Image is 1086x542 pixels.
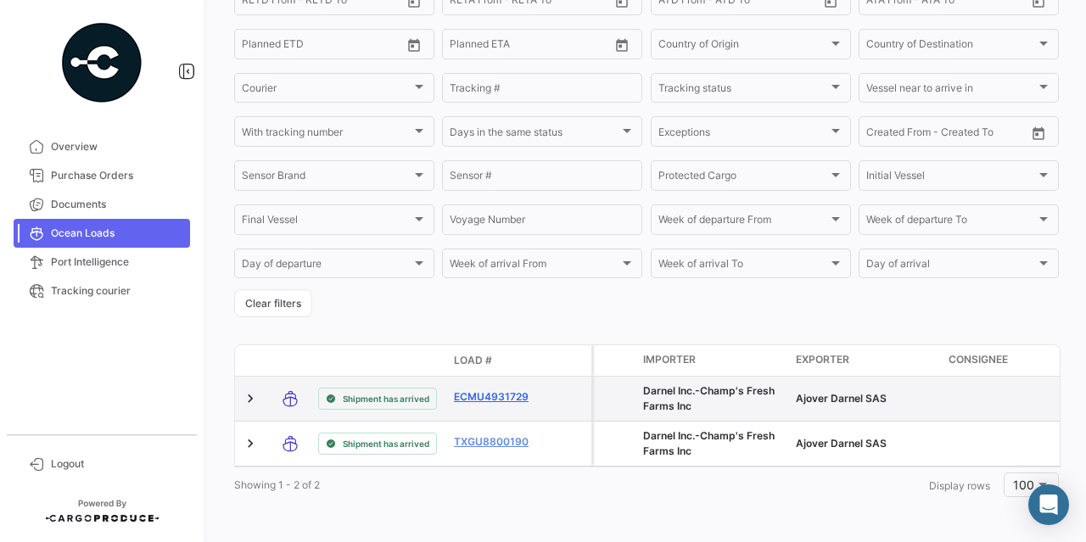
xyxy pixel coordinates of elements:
button: Open calendar [1026,120,1051,146]
a: Overview [14,132,190,161]
span: Consignee [949,352,1008,367]
span: Week of arrival To [658,260,828,272]
span: Darnel Inc.-Champ's Fresh Farms Inc [643,429,775,457]
span: Vessel near to arrive in [866,85,1036,97]
span: Showing 1 - 2 of 2 [234,478,320,491]
a: Port Intelligence [14,248,190,277]
span: Country of Origin [658,41,828,53]
span: Importer [643,352,696,367]
span: Exporter [796,352,849,367]
span: Initial Vessel [866,172,1036,184]
button: Open calendar [401,32,427,58]
input: To [277,41,354,53]
span: Courier [242,85,411,97]
a: Ocean Loads [14,219,190,248]
button: Clear filters [234,289,312,317]
a: Purchase Orders [14,161,190,190]
datatable-header-cell: Shipment Status [311,354,447,367]
a: TXGU8800190 [454,434,542,450]
a: Expand/Collapse Row [242,390,259,407]
span: Country of Destination [866,41,1036,53]
datatable-header-cell: Importer [636,345,789,376]
input: From [242,41,266,53]
datatable-header-cell: Transport mode [269,354,311,367]
span: Darnel Inc.-Champ's Fresh Farms Inc [643,384,775,412]
span: Shipment has arrived [343,437,429,450]
datatable-header-cell: Load # [447,346,549,375]
span: With tracking number [242,129,411,141]
a: Tracking courier [14,277,190,305]
span: Logout [51,456,183,472]
span: Day of arrival [866,260,1036,272]
datatable-header-cell: Exporter [789,345,942,376]
span: Week of departure From [658,216,828,228]
a: Expand/Collapse Row [242,435,259,452]
span: Purchase Orders [51,168,183,183]
a: Documents [14,190,190,219]
datatable-header-cell: Policy [549,354,591,367]
span: Week of arrival From [450,260,619,272]
span: Tracking status [658,85,828,97]
img: powered-by.png [59,20,144,105]
span: Tracking courier [51,283,183,299]
datatable-header-cell: Protected Cargo [594,345,636,376]
input: From [450,41,473,53]
span: Port Intelligence [51,254,183,270]
span: 100 [1013,478,1034,492]
span: Day of departure [242,260,411,272]
button: Open calendar [609,32,635,58]
span: Overview [51,139,183,154]
span: Display rows [929,479,990,492]
a: ECMU4931729 [454,389,542,405]
span: Protected Cargo [658,172,828,184]
span: Documents [51,197,183,212]
span: Days in the same status [450,129,619,141]
span: Ajover Darnel SAS [796,392,887,405]
span: Load # [454,353,492,368]
span: Shipment has arrived [343,392,429,405]
span: Ajover Darnel SAS [796,437,887,450]
div: Abrir Intercom Messenger [1028,484,1069,525]
span: Ocean Loads [51,226,183,241]
input: Created To [943,129,1019,141]
input: Created From [866,129,931,141]
span: Exceptions [658,129,828,141]
span: Final Vessel [242,216,411,228]
span: Week of departure To [866,216,1036,228]
span: Sensor Brand [242,172,411,184]
input: To [485,41,562,53]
